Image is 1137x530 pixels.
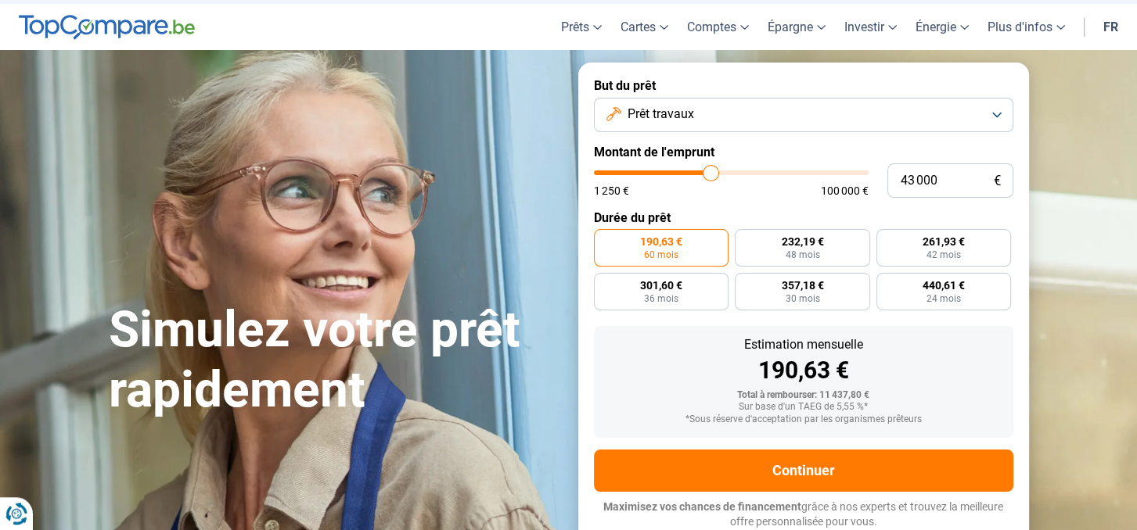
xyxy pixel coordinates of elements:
span: Prêt travaux [628,106,694,123]
h1: Simulez votre prêt rapidement [109,300,560,421]
a: Investir [835,4,906,50]
div: Sur base d'un TAEG de 5,55 %* [606,402,1001,413]
a: Prêts [552,4,611,50]
a: fr [1094,4,1128,50]
span: 42 mois [927,250,961,260]
label: Durée du prêt [594,210,1013,225]
span: 36 mois [644,294,678,303]
div: 190,63 € [606,359,1001,382]
span: 24 mois [927,294,961,303]
a: Comptes [678,4,758,50]
span: 261,93 € [923,236,965,247]
div: *Sous réserve d'acceptation par les organismes prêteurs [606,414,1001,425]
span: 48 mois [785,250,819,260]
span: 440,61 € [923,280,965,291]
span: 190,63 € [640,236,682,247]
label: But du prêt [594,78,1013,93]
span: 232,19 € [781,236,823,247]
a: Énergie [906,4,978,50]
p: grâce à nos experts et trouvez la meilleure offre personnalisée pour vous. [594,500,1013,530]
span: 60 mois [644,250,678,260]
span: 1 250 € [594,185,629,196]
span: 301,60 € [640,280,682,291]
span: 357,18 € [781,280,823,291]
span: 100 000 € [821,185,869,196]
span: € [994,174,1001,188]
button: Continuer [594,449,1013,492]
button: Prêt travaux [594,98,1013,132]
div: Estimation mensuelle [606,338,1001,351]
a: Plus d'infos [978,4,1074,50]
img: TopCompare [19,15,195,40]
span: 30 mois [785,294,819,303]
span: Maximisez vos chances de financement [603,500,801,513]
a: Épargne [758,4,835,50]
label: Montant de l'emprunt [594,145,1013,159]
div: Total à rembourser: 11 437,80 € [606,390,1001,401]
a: Cartes [611,4,678,50]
